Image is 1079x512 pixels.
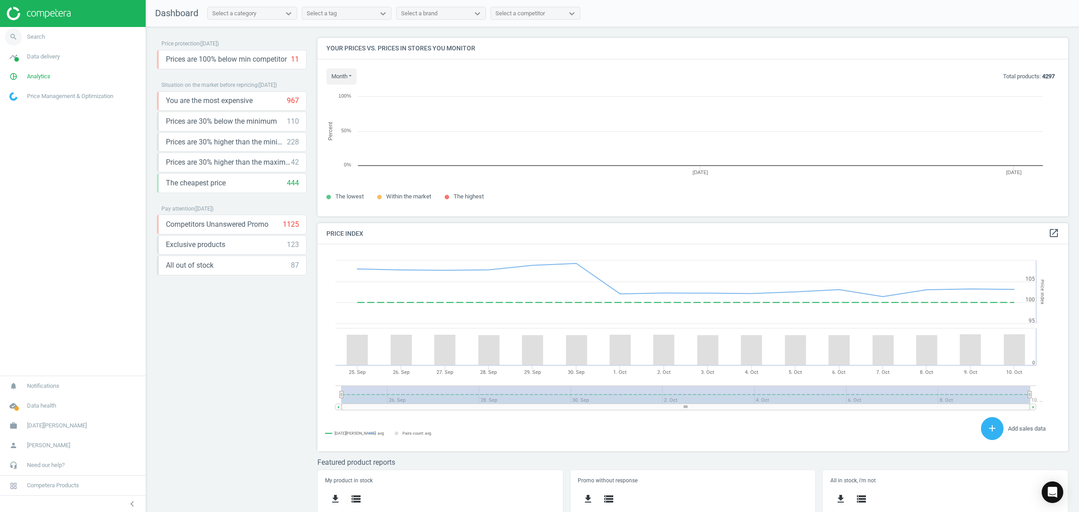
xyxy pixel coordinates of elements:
tspan: 5. Oct [789,369,802,375]
img: ajHJNr6hYgQAAAAASUVORK5CYII= [7,7,71,20]
div: 42 [291,157,299,167]
tspan: 27. Sep [437,369,453,375]
span: Within the market [386,193,431,200]
div: Select a brand [401,9,437,18]
button: get_app [325,489,346,510]
text: 100 [1025,296,1035,303]
button: storage [346,489,366,510]
text: 0 [1032,360,1035,366]
text: 100% [339,93,351,99]
i: get_app [330,494,341,504]
button: get_app [578,489,598,510]
i: person [5,437,22,454]
tspan: [DATE] [1006,170,1022,175]
tspan: 4. Oct [745,369,758,375]
tspan: 6. Oct [833,369,846,375]
p: Total products: [1003,72,1055,81]
i: get_app [835,494,846,504]
tspan: 3. Oct [701,369,714,375]
h4: Your prices vs. prices in stores you monitor [317,38,1068,59]
span: Data health [27,402,56,410]
div: Select a category [212,9,256,18]
tspan: [DATE] [693,170,709,175]
tspan: 29. Sep [524,369,541,375]
span: [PERSON_NAME] [27,441,70,449]
i: cloud_done [5,397,22,414]
h5: All in stock, i'm not [830,477,1061,484]
tspan: 10. Oct [1006,369,1022,375]
span: Search [27,33,45,41]
span: ( [DATE] ) [200,40,219,47]
i: add [987,423,998,434]
tspan: 2. Oct [657,369,671,375]
span: You are the most expensive [166,96,253,106]
i: open_in_new [1048,228,1059,238]
span: Prices are 30% higher than the minimum [166,137,287,147]
h4: Price Index [317,223,1068,244]
span: The cheapest price [166,178,226,188]
tspan: 28. Sep [481,369,497,375]
tspan: 26. Sep [393,369,410,375]
tspan: 25. Sep [349,369,366,375]
button: get_app [830,489,851,510]
div: 123 [287,240,299,250]
div: Select a tag [307,9,337,18]
tspan: [DATE][PERSON_NAME] [334,431,376,436]
text: 50% [341,128,351,133]
span: Competera Products [27,481,79,490]
h5: Promo without response [578,477,808,484]
div: 1125 [283,220,299,229]
button: add [981,417,1003,440]
tspan: Price Index [1039,280,1045,305]
span: [DATE][PERSON_NAME] [27,422,87,430]
span: Competitors Unanswered Promo [166,220,268,229]
tspan: 1. Oct [613,369,627,375]
tspan: Percent [327,121,334,140]
a: open_in_new [1048,228,1059,239]
button: storage [598,489,619,510]
button: month [326,68,357,85]
span: ( [DATE] ) [258,82,277,88]
span: Price protection [161,40,200,47]
span: Need our help? [27,461,65,469]
button: chevron_left [121,498,143,510]
div: 110 [287,117,299,126]
span: Data delivery [27,53,60,61]
tspan: avg [378,431,384,436]
i: headset_mic [5,457,22,474]
i: chevron_left [127,499,138,509]
button: storage [851,489,872,510]
span: Notifications [27,382,59,390]
span: All out of stock [166,260,214,270]
tspan: Pairs count: avg [402,431,431,436]
h5: My product in stock [325,477,555,484]
tspan: 10. … [1031,397,1043,403]
text: 95 [1029,318,1035,324]
h3: Featured product reports [317,458,1068,467]
i: storage [856,494,867,504]
span: Price Management & Optimization [27,92,113,100]
i: storage [603,494,614,504]
i: pie_chart_outlined [5,68,22,85]
tspan: 30. Sep [568,369,584,375]
span: The highest [454,193,484,200]
span: The lowest [335,193,364,200]
i: notifications [5,377,22,395]
span: ( [DATE] ) [194,206,214,212]
span: Prices are 30% higher than the maximal [166,157,291,167]
i: search [5,28,22,45]
div: 967 [287,96,299,106]
span: Add sales data [1008,425,1046,432]
div: Open Intercom Messenger [1042,481,1063,503]
div: 444 [287,178,299,188]
div: 11 [291,54,299,64]
span: Dashboard [155,8,198,18]
span: Prices are 30% below the minimum [166,117,277,126]
text: 0% [344,162,351,167]
i: work [5,417,22,434]
div: 228 [287,137,299,147]
i: get_app [583,494,593,504]
span: Prices are 100% below min competitor [166,54,287,64]
div: 87 [291,260,299,270]
i: storage [351,494,361,504]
